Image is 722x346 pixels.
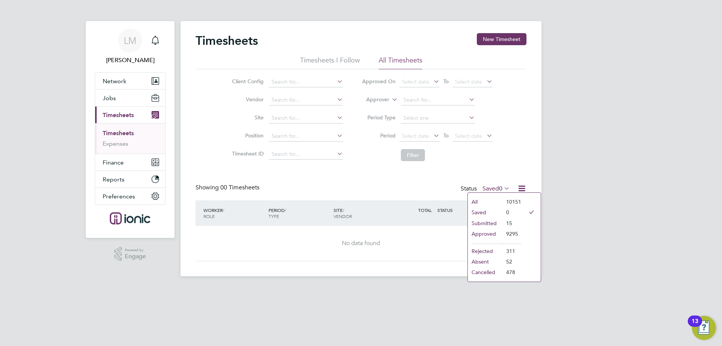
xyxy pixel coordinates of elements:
label: Approved On [362,78,396,85]
span: Powered by [125,247,146,253]
label: Period [362,132,396,139]
div: 13 [692,321,698,331]
label: Site [230,114,264,121]
span: Select date [402,133,429,139]
div: WORKER [202,203,267,223]
label: Approver [355,96,389,104]
span: Select date [455,133,482,139]
button: Timesheets [95,107,165,123]
span: To [441,76,451,86]
span: LM [124,36,137,46]
div: STATUS [435,203,475,217]
li: 0 [502,207,521,218]
button: Jobs [95,90,165,106]
span: / [285,207,286,213]
span: Finance [103,159,124,166]
a: Powered byEngage [114,247,146,261]
span: Timesheets [103,111,134,119]
input: Search for... [269,113,343,123]
span: / [223,207,224,213]
span: VENDOR [334,213,352,219]
span: / [343,207,344,213]
span: Select date [455,78,482,85]
button: Filter [401,149,425,161]
li: 15 [502,218,521,229]
a: Timesheets [103,130,134,137]
li: All [468,197,502,207]
img: ionic-logo-retina.png [110,212,150,224]
div: SITE [332,203,397,223]
span: ROLE [203,213,215,219]
span: Select date [402,78,429,85]
li: Timesheets I Follow [300,56,360,69]
button: Finance [95,154,165,171]
li: Submitted [468,218,502,229]
li: All Timesheets [379,56,422,69]
li: Rejected [468,246,502,256]
div: Showing [196,184,261,192]
div: No data found [203,239,519,247]
label: Client Config [230,78,264,85]
input: Select one [401,113,475,123]
label: Vendor [230,96,264,103]
button: Preferences [95,188,165,204]
button: Network [95,73,165,89]
li: Saved [468,207,502,218]
span: Laura Moody [95,56,165,65]
span: Reports [103,176,124,183]
input: Search for... [269,77,343,87]
div: Status [461,184,511,194]
li: 311 [502,246,521,256]
li: 10151 [502,197,521,207]
span: TYPE [268,213,279,219]
li: 9295 [502,229,521,239]
a: Expenses [103,140,128,147]
span: 00 Timesheets [220,184,259,191]
span: Preferences [103,193,135,200]
nav: Main navigation [86,21,174,238]
input: Search for... [269,131,343,142]
button: Reports [95,171,165,187]
span: 0 [499,185,502,192]
div: Timesheets [95,123,165,154]
span: TOTAL [418,207,432,213]
li: 478 [502,267,521,277]
label: Saved [482,185,510,192]
label: Timesheet ID [230,150,264,157]
li: Absent [468,256,502,267]
li: Approved [468,229,502,239]
a: Go to home page [95,212,165,224]
span: Network [103,78,126,85]
input: Search for... [269,95,343,105]
label: Period Type [362,114,396,121]
span: Jobs [103,95,116,102]
div: PERIOD [267,203,332,223]
a: LM[PERSON_NAME] [95,29,165,65]
span: Engage [125,253,146,260]
li: 52 [502,256,521,267]
span: To [441,131,451,140]
input: Search for... [401,95,475,105]
label: Position [230,132,264,139]
h2: Timesheets [196,33,258,48]
button: New Timesheet [477,33,526,45]
button: Open Resource Center, 13 new notifications [692,316,716,340]
li: Cancelled [468,267,502,277]
input: Search for... [269,149,343,160]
